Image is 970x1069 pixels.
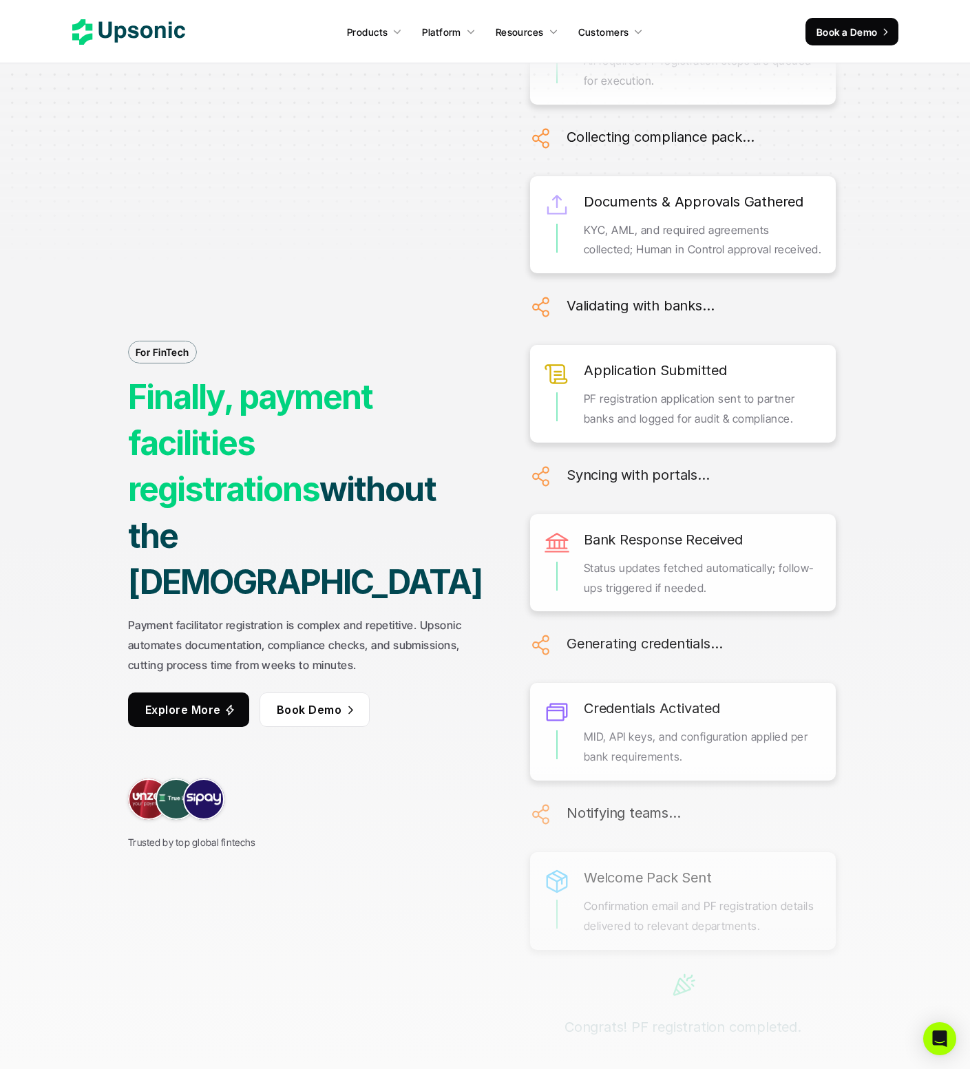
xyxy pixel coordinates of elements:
[128,618,465,672] strong: Payment facilitator registration is complex and repetitive. Upsonic automates documentation, comp...
[145,699,221,719] p: Explore More
[584,528,743,551] h6: Bank Response Received
[584,359,727,382] h6: Application Submitted
[578,25,629,39] p: Customers
[136,345,189,359] p: For FinTech
[584,51,822,91] p: All required PF registration steps are queued for execution.
[816,25,878,39] p: Book a Demo
[584,558,822,598] p: Status updates fetched automatically; follow-ups triggered if needed.
[339,19,410,44] a: Products
[276,699,341,719] p: Book Demo
[496,25,544,39] p: Resources
[584,697,720,720] h6: Credentials Activated
[422,25,461,39] p: Platform
[128,692,249,727] a: Explore More
[567,294,715,317] h6: Validating with banks…
[128,469,482,602] strong: without the [DEMOGRAPHIC_DATA]
[565,1015,801,1039] h6: Congrats! PF registration completed.
[259,692,369,727] a: Book Demo
[584,220,822,260] p: KYC, AML, and required agreements collected; Human in Control approval received.
[128,377,379,509] strong: Finally, payment facilities registrations
[584,190,803,213] h6: Documents & Approvals Gathered
[584,866,712,889] h6: Welcome Pack Sent
[584,727,822,767] p: MID, API keys, and configuration applied per bank requirements.
[567,801,681,825] h6: Notifying teams…
[567,463,710,487] h6: Syncing with portals…
[567,125,755,149] h6: Collecting compliance pack…
[128,834,255,851] p: Trusted by top global fintechs
[584,389,822,429] p: PF registration application sent to partner banks and logged for audit & compliance.
[584,896,822,936] p: Confirmation email and PF registration details delivered to relevant departments.
[347,25,388,39] p: Products
[923,1022,956,1055] div: Open Intercom Messenger
[567,632,722,655] h6: Generating credentials…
